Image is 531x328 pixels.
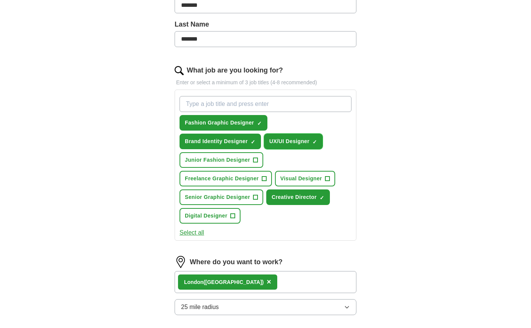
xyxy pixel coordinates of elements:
div: n [184,278,264,286]
button: Fashion Graphic Designer✓ [180,115,267,131]
img: search.png [175,66,184,75]
span: × [267,278,271,286]
button: Senior Graphic Designer [180,189,263,205]
span: Senior Graphic Designer [185,193,250,201]
p: Enter or select a minimum of 3 job titles (4-8 recommended) [175,79,356,87]
span: ✓ [320,195,324,201]
strong: Londo [184,279,200,285]
span: Digital Designer [185,212,227,220]
span: ([GEOGRAPHIC_DATA]) [203,279,264,285]
button: Digital Designer [180,208,241,224]
span: Brand Identity Designer [185,137,248,145]
button: Brand Identity Designer✓ [180,134,261,149]
span: ✓ [257,120,262,126]
span: Fashion Graphic Designer [185,119,254,127]
button: Visual Designer [275,171,335,186]
button: Freelance Graphic Designer [180,171,272,186]
img: location.png [175,256,187,268]
button: UX/UI Designer✓ [264,134,323,149]
span: Visual Designer [280,175,322,183]
span: Freelance Graphic Designer [185,175,259,183]
button: 25 mile radius [175,299,356,315]
label: Where do you want to work? [190,257,283,267]
span: Creative Director [272,193,317,201]
span: 25 mile radius [181,303,219,312]
label: What job are you looking for? [187,65,283,76]
button: Select all [180,228,204,237]
input: Type a job title and press enter [180,96,351,112]
span: ✓ [312,139,317,145]
span: ✓ [251,139,255,145]
button: Creative Director✓ [266,189,330,205]
span: Junior Fashion Designer [185,156,250,164]
span: UX/UI Designer [269,137,309,145]
button: Junior Fashion Designer [180,152,263,168]
label: Last Name [175,19,356,30]
button: × [267,276,271,288]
